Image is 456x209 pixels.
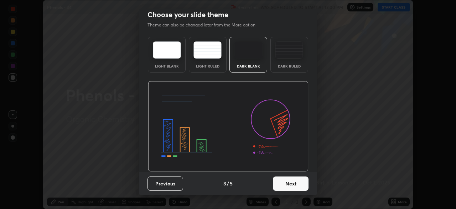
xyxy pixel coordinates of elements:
h2: Choose your slide theme [147,10,228,19]
div: Light Blank [152,64,181,68]
img: darkTheme.f0cc69e5.svg [234,41,263,59]
img: lightRuledTheme.5fabf969.svg [193,41,222,59]
h4: / [227,180,229,187]
img: darkRuledTheme.de295e13.svg [275,41,303,59]
p: Theme can also be changed later from the More option [147,22,263,28]
img: darkThemeBanner.d06ce4a2.svg [148,81,309,172]
h4: 3 [223,180,226,187]
h4: 5 [230,180,233,187]
div: Dark Blank [234,64,263,68]
img: lightTheme.e5ed3b09.svg [153,41,181,59]
div: Light Ruled [193,64,222,68]
button: Next [273,176,309,191]
div: Dark Ruled [275,64,304,68]
button: Previous [147,176,183,191]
